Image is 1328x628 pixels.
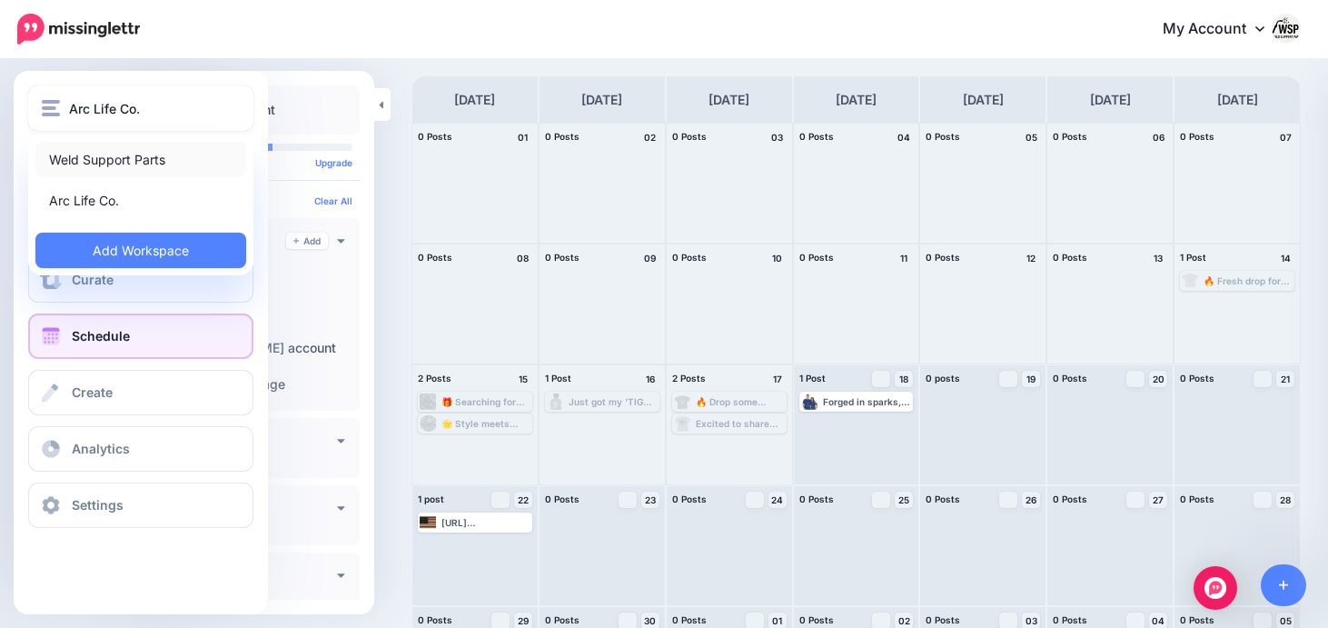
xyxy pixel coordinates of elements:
[926,493,960,504] span: 0 Posts
[898,616,910,625] span: 02
[441,517,530,528] div: [URL][DOMAIN_NAME] Our USA Flag Die-Cut Magnet is perfect for toolboxes, fridges, or the shop wal...
[72,497,124,513] span: Settings
[1194,566,1237,610] div: Open Intercom Messenger
[799,131,834,142] span: 0 Posts
[418,131,452,142] span: 0 Posts
[1280,495,1291,504] span: 28
[1276,371,1294,387] a: 21
[672,614,707,625] span: 0 Posts
[581,89,622,111] h4: [DATE]
[768,250,787,266] h4: 10
[1149,129,1167,145] h4: 06
[454,89,495,111] h4: [DATE]
[418,373,451,384] span: 2 Posts
[1026,616,1037,625] span: 03
[35,233,246,268] a: Add Workspace
[514,492,532,508] a: 22
[1280,616,1292,625] span: 05
[28,257,253,303] a: Curate
[28,483,253,528] a: Settings
[1276,492,1294,508] a: 28
[799,252,834,263] span: 0 Posts
[72,441,130,456] span: Analytics
[1022,371,1040,387] a: 19
[1149,492,1167,508] a: 27
[641,129,659,145] h4: 02
[641,371,659,387] h4: 16
[1022,492,1040,508] a: 26
[28,85,253,131] button: Arc Life Co.
[1180,131,1214,142] span: 0 Posts
[895,250,913,266] h4: 11
[441,418,530,429] div: 🌟 Style meets comfort! Whether I'm under the hood or out grabbing coffee, the Welding Enthusiast ...
[518,495,529,504] span: 22
[418,493,444,504] span: 1 post
[441,396,530,407] div: 🎁 Searching for the perfect gift for the welder in your life? Look no further! The Welding Enthus...
[418,614,452,625] span: 0 Posts
[768,371,787,387] h4: 17
[1152,616,1164,625] span: 04
[545,131,580,142] span: 0 Posts
[72,384,113,400] span: Create
[823,396,912,407] div: Forged in sparks, grounded in faith. Whether you’re in the shop or off the clock, Eat. Weld. [GEO...
[35,142,246,177] a: Weld Support Parts
[1149,250,1167,266] h4: 13
[514,129,532,145] h4: 01
[926,373,960,384] span: 0 posts
[28,370,253,415] a: Create
[35,183,246,218] a: Arc Life Co.
[1153,495,1164,504] span: 27
[641,250,659,266] h4: 09
[768,492,787,508] a: 24
[709,89,749,111] h4: [DATE]
[1053,131,1087,142] span: 0 Posts
[1026,495,1036,504] span: 26
[1145,7,1301,52] a: My Account
[72,272,114,287] span: Curate
[1026,374,1036,384] span: 19
[963,89,1004,111] h4: [DATE]
[1053,373,1087,384] span: 0 Posts
[696,418,785,429] div: Excited to share the latest addition to my shop: Welders of America T-Shirt, Patriotic Welding Fl...
[895,492,913,508] a: 25
[418,252,452,263] span: 0 Posts
[645,495,656,504] span: 23
[926,252,960,263] span: 0 Posts
[672,252,707,263] span: 0 Posts
[1204,275,1293,286] div: 🔥 Fresh drop for my fellow welders! Just got my hands on the Welding Enthusiast Long Sleeve Tee a...
[672,131,707,142] span: 0 Posts
[28,426,253,472] a: Analytics
[1149,371,1167,387] a: 20
[799,493,834,504] span: 0 Posts
[672,493,707,504] span: 0 Posts
[644,616,656,625] span: 30
[69,98,140,119] span: Arc Life Co.
[895,129,913,145] h4: 04
[42,100,60,116] img: menu.png
[898,495,909,504] span: 25
[926,131,960,142] span: 0 Posts
[72,328,130,344] span: Schedule
[1090,89,1131,111] h4: [DATE]
[1022,129,1040,145] h4: 05
[772,616,782,625] span: 01
[1180,493,1214,504] span: 0 Posts
[314,195,352,206] a: Clear All
[1022,250,1040,266] h4: 12
[836,89,877,111] h4: [DATE]
[1217,89,1258,111] h4: [DATE]
[696,396,785,407] div: 🔥 Drop some sparks with our Certified Spark Thrower T-Shirt! Made with heavy cotton for all-day c...
[1053,493,1087,504] span: 0 Posts
[1180,252,1206,263] span: 1 Post
[895,371,913,387] a: 18
[17,14,140,45] img: Missinglettr
[771,495,783,504] span: 24
[1153,374,1164,384] span: 20
[545,252,580,263] span: 0 Posts
[514,371,532,387] h4: 15
[286,233,328,249] a: Add
[1281,374,1290,384] span: 21
[672,373,706,384] span: 2 Posts
[1276,250,1294,266] h4: 14
[641,492,659,508] a: 23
